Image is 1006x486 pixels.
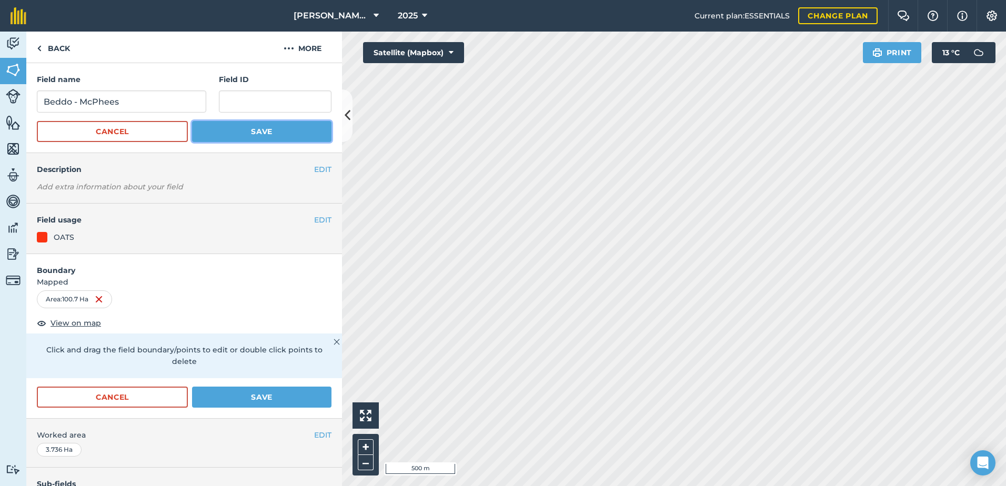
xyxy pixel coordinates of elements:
[334,336,340,348] img: svg+xml;base64,PHN2ZyB4bWxucz0iaHR0cDovL3d3dy53My5vcmcvMjAwMC9zdmciIHdpZHRoPSIyMiIgaGVpZ2h0PSIzMC...
[294,9,369,22] span: [PERSON_NAME] ASAHI PADDOCKS
[927,11,939,21] img: A question mark icon
[37,290,112,308] div: Area : 100.7 Ha
[6,89,21,104] img: svg+xml;base64,PD94bWwgdmVyc2lvbj0iMS4wIiBlbmNvZGluZz0idXRmLTgiPz4KPCEtLSBHZW5lcmF0b3I6IEFkb2JlIE...
[37,317,101,329] button: View on map
[863,42,922,63] button: Print
[358,455,374,470] button: –
[314,164,331,175] button: EDIT
[942,42,960,63] span: 13 ° C
[37,74,206,85] h4: Field name
[968,42,989,63] img: svg+xml;base64,PD94bWwgdmVyc2lvbj0iMS4wIiBlbmNvZGluZz0idXRmLTgiPz4KPCEtLSBHZW5lcmF0b3I6IEFkb2JlIE...
[897,11,910,21] img: Two speech bubbles overlapping with the left bubble in the forefront
[263,32,342,63] button: More
[11,7,26,24] img: fieldmargin Logo
[37,387,188,408] button: Cancel
[37,42,42,55] img: svg+xml;base64,PHN2ZyB4bWxucz0iaHR0cDovL3d3dy53My5vcmcvMjAwMC9zdmciIHdpZHRoPSI5IiBoZWlnaHQ9IjI0Ii...
[37,182,183,191] em: Add extra information about your field
[314,429,331,441] button: EDIT
[219,74,331,85] h4: Field ID
[37,164,331,175] h4: Description
[363,42,464,63] button: Satellite (Mapbox)
[37,429,331,441] span: Worked area
[51,317,101,329] span: View on map
[6,220,21,236] img: svg+xml;base64,PD94bWwgdmVyc2lvbj0iMS4wIiBlbmNvZGluZz0idXRmLTgiPz4KPCEtLSBHZW5lcmF0b3I6IEFkb2JlIE...
[970,450,995,475] div: Open Intercom Messenger
[798,7,878,24] a: Change plan
[314,214,331,226] button: EDIT
[985,11,998,21] img: A cog icon
[6,115,21,130] img: svg+xml;base64,PHN2ZyB4bWxucz0iaHR0cDovL3d3dy53My5vcmcvMjAwMC9zdmciIHdpZHRoPSI1NiIgaGVpZ2h0PSI2MC...
[192,121,331,142] button: Save
[54,231,74,243] div: OATS
[6,141,21,157] img: svg+xml;base64,PHN2ZyB4bWxucz0iaHR0cDovL3d3dy53My5vcmcvMjAwMC9zdmciIHdpZHRoPSI1NiIgaGVpZ2h0PSI2MC...
[398,9,418,22] span: 2025
[695,10,790,22] span: Current plan : ESSENTIALS
[6,273,21,288] img: svg+xml;base64,PD94bWwgdmVyc2lvbj0iMS4wIiBlbmNvZGluZz0idXRmLTgiPz4KPCEtLSBHZW5lcmF0b3I6IEFkb2JlIE...
[872,46,882,59] img: svg+xml;base64,PHN2ZyB4bWxucz0iaHR0cDovL3d3dy53My5vcmcvMjAwMC9zdmciIHdpZHRoPSIxOSIgaGVpZ2h0PSIyNC...
[957,9,968,22] img: svg+xml;base64,PHN2ZyB4bWxucz0iaHR0cDovL3d3dy53My5vcmcvMjAwMC9zdmciIHdpZHRoPSIxNyIgaGVpZ2h0PSIxNy...
[37,443,82,457] div: 3.736 Ha
[37,317,46,329] img: svg+xml;base64,PHN2ZyB4bWxucz0iaHR0cDovL3d3dy53My5vcmcvMjAwMC9zdmciIHdpZHRoPSIxOCIgaGVpZ2h0PSIyNC...
[37,344,331,368] p: Click and drag the field boundary/points to edit or double click points to delete
[358,439,374,455] button: +
[6,36,21,52] img: svg+xml;base64,PD94bWwgdmVyc2lvbj0iMS4wIiBlbmNvZGluZz0idXRmLTgiPz4KPCEtLSBHZW5lcmF0b3I6IEFkb2JlIE...
[95,293,103,306] img: svg+xml;base64,PHN2ZyB4bWxucz0iaHR0cDovL3d3dy53My5vcmcvMjAwMC9zdmciIHdpZHRoPSIxNiIgaGVpZ2h0PSIyNC...
[932,42,995,63] button: 13 °C
[192,387,331,408] button: Save
[284,42,294,55] img: svg+xml;base64,PHN2ZyB4bWxucz0iaHR0cDovL3d3dy53My5vcmcvMjAwMC9zdmciIHdpZHRoPSIyMCIgaGVpZ2h0PSIyNC...
[360,410,371,421] img: Four arrows, one pointing top left, one top right, one bottom right and the last bottom left
[6,62,21,78] img: svg+xml;base64,PHN2ZyB4bWxucz0iaHR0cDovL3d3dy53My5vcmcvMjAwMC9zdmciIHdpZHRoPSI1NiIgaGVpZ2h0PSI2MC...
[26,276,342,288] span: Mapped
[6,246,21,262] img: svg+xml;base64,PD94bWwgdmVyc2lvbj0iMS4wIiBlbmNvZGluZz0idXRmLTgiPz4KPCEtLSBHZW5lcmF0b3I6IEFkb2JlIE...
[6,167,21,183] img: svg+xml;base64,PD94bWwgdmVyc2lvbj0iMS4wIiBlbmNvZGluZz0idXRmLTgiPz4KPCEtLSBHZW5lcmF0b3I6IEFkb2JlIE...
[6,464,21,474] img: svg+xml;base64,PD94bWwgdmVyc2lvbj0iMS4wIiBlbmNvZGluZz0idXRmLTgiPz4KPCEtLSBHZW5lcmF0b3I6IEFkb2JlIE...
[37,121,188,142] button: Cancel
[37,214,314,226] h4: Field usage
[26,32,81,63] a: Back
[6,194,21,209] img: svg+xml;base64,PD94bWwgdmVyc2lvbj0iMS4wIiBlbmNvZGluZz0idXRmLTgiPz4KPCEtLSBHZW5lcmF0b3I6IEFkb2JlIE...
[26,254,342,276] h4: Boundary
